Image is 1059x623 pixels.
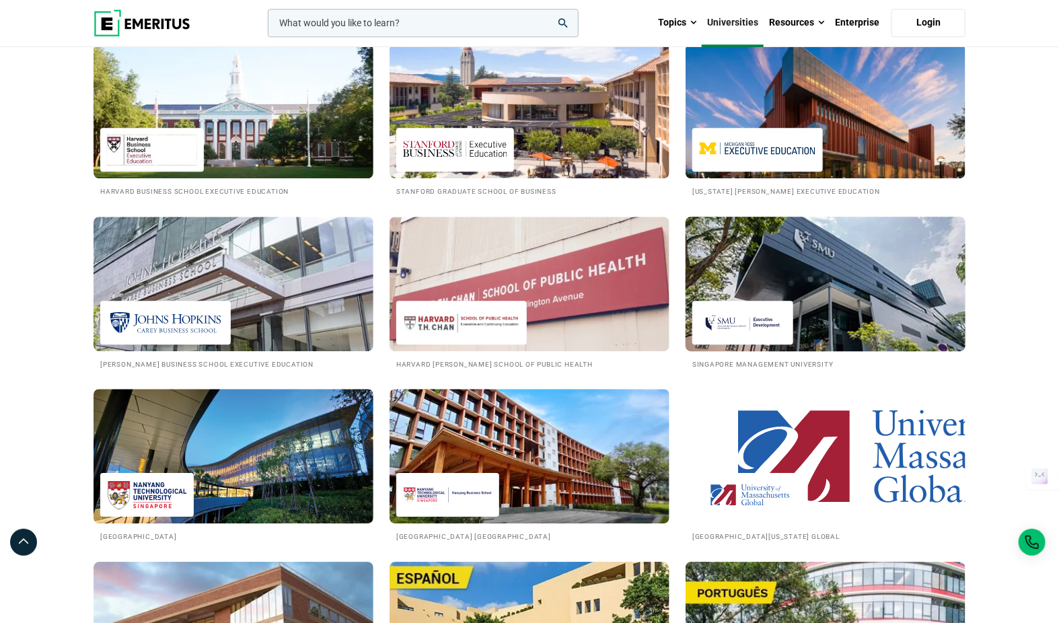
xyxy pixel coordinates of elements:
img: Harvard T.H. Chan School of Public Health [403,307,520,338]
a: Login [891,9,965,37]
img: University of Massachusetts Global [699,480,801,510]
img: Universities We Work With [686,389,965,523]
img: Universities We Work With [390,389,669,523]
img: Stanford Graduate School of Business [403,135,507,165]
img: Harvard Business School Executive Education [107,135,197,165]
h2: [GEOGRAPHIC_DATA] [100,530,367,542]
a: Universities We Work With Nanyang Technological University [GEOGRAPHIC_DATA] [94,389,373,542]
img: Nanyang Technological University [107,480,187,510]
img: Universities We Work With [94,217,373,351]
img: Johns Hopkins Carey Business School Executive Education [107,307,224,338]
a: Universities We Work With Singapore Management University Singapore Management University [686,217,965,369]
h2: Harvard Business School Executive Education [100,185,367,196]
input: woocommerce-product-search-field-0 [268,9,579,37]
h2: Harvard [PERSON_NAME] School of Public Health [396,358,663,369]
img: Universities We Work With [94,44,373,178]
a: Universities We Work With Stanford Graduate School of Business Stanford Graduate School of Business [390,44,669,196]
a: Universities We Work With Harvard T.H. Chan School of Public Health Harvard [PERSON_NAME] School ... [390,217,669,369]
img: Universities We Work With [390,217,669,351]
h2: Singapore Management University [692,358,959,369]
img: Universities We Work With [671,210,980,358]
a: Universities We Work With Michigan Ross Executive Education [US_STATE] [PERSON_NAME] Executive Ed... [686,44,965,196]
img: Universities We Work With [686,44,965,178]
img: Singapore Management University [699,307,787,338]
a: Universities We Work With Nanyang Technological University Nanyang Business School [GEOGRAPHIC_DA... [390,389,669,542]
h2: [GEOGRAPHIC_DATA] [GEOGRAPHIC_DATA] [396,530,663,542]
img: Universities We Work With [390,44,669,178]
a: Universities We Work With Johns Hopkins Carey Business School Executive Education [PERSON_NAME] B... [94,217,373,369]
h2: [GEOGRAPHIC_DATA][US_STATE] Global [692,530,959,542]
h2: [US_STATE] [PERSON_NAME] Executive Education [692,185,959,196]
img: Michigan Ross Executive Education [699,135,816,165]
img: Universities We Work With [94,389,373,523]
h2: Stanford Graduate School of Business [396,185,663,196]
h2: [PERSON_NAME] Business School Executive Education [100,358,367,369]
a: Universities We Work With University of Massachusetts Global [GEOGRAPHIC_DATA][US_STATE] Global [686,389,965,542]
img: Nanyang Technological University Nanyang Business School [403,480,492,510]
a: Universities We Work With Harvard Business School Executive Education Harvard Business School Exe... [94,44,373,196]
